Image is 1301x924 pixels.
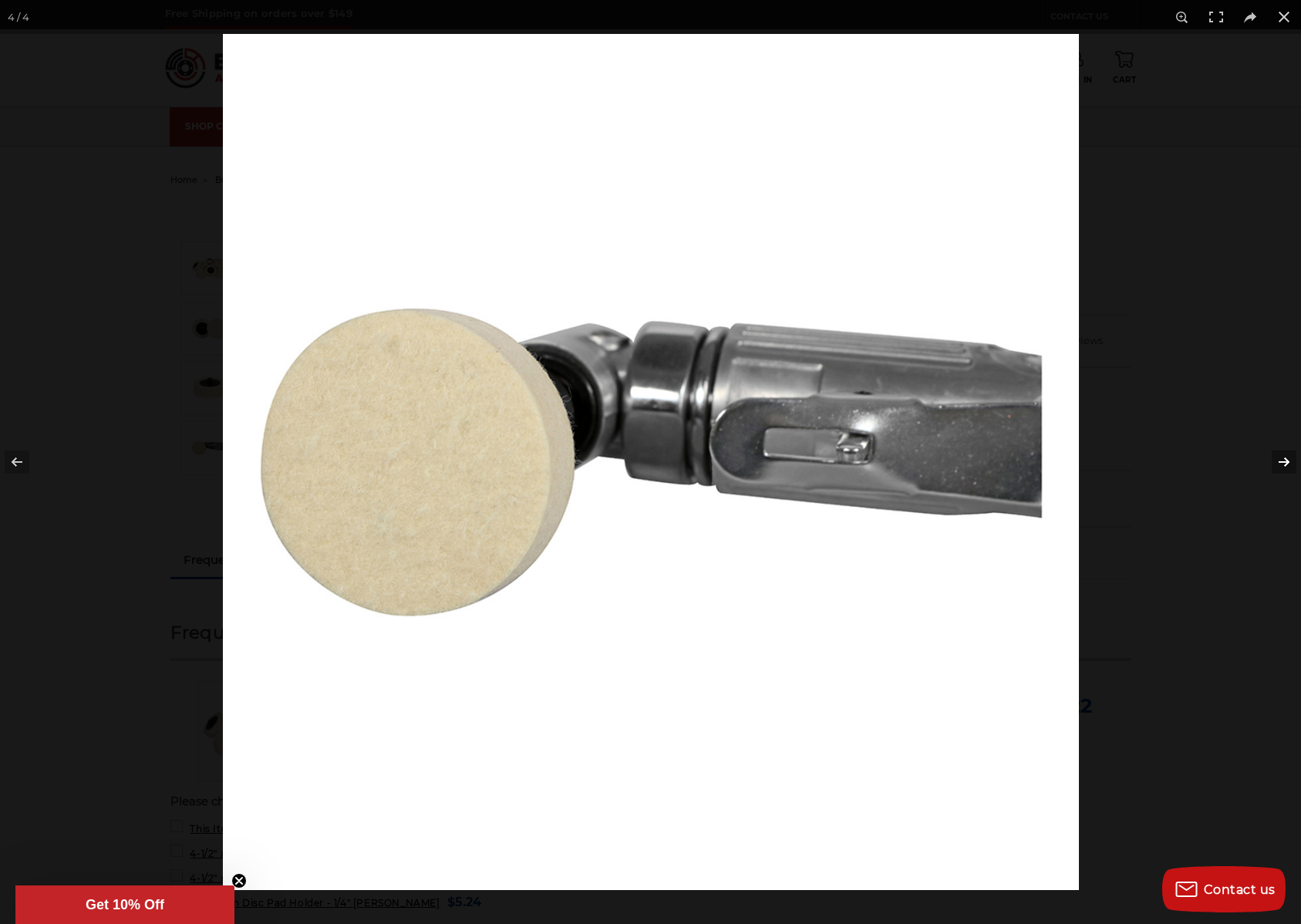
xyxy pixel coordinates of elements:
button: Contact us [1162,866,1286,912]
span: Contact us [1204,882,1276,897]
img: 2_inch_Quick_Change_Polishing_Disc_Die_Grinder__36803.1572892895.JPG [223,34,1079,890]
button: Close teaser [231,873,247,889]
div: Get 10% OffClose teaser [15,885,234,924]
button: Next (arrow right) [1247,423,1301,501]
span: Get 10% Off [86,897,164,912]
